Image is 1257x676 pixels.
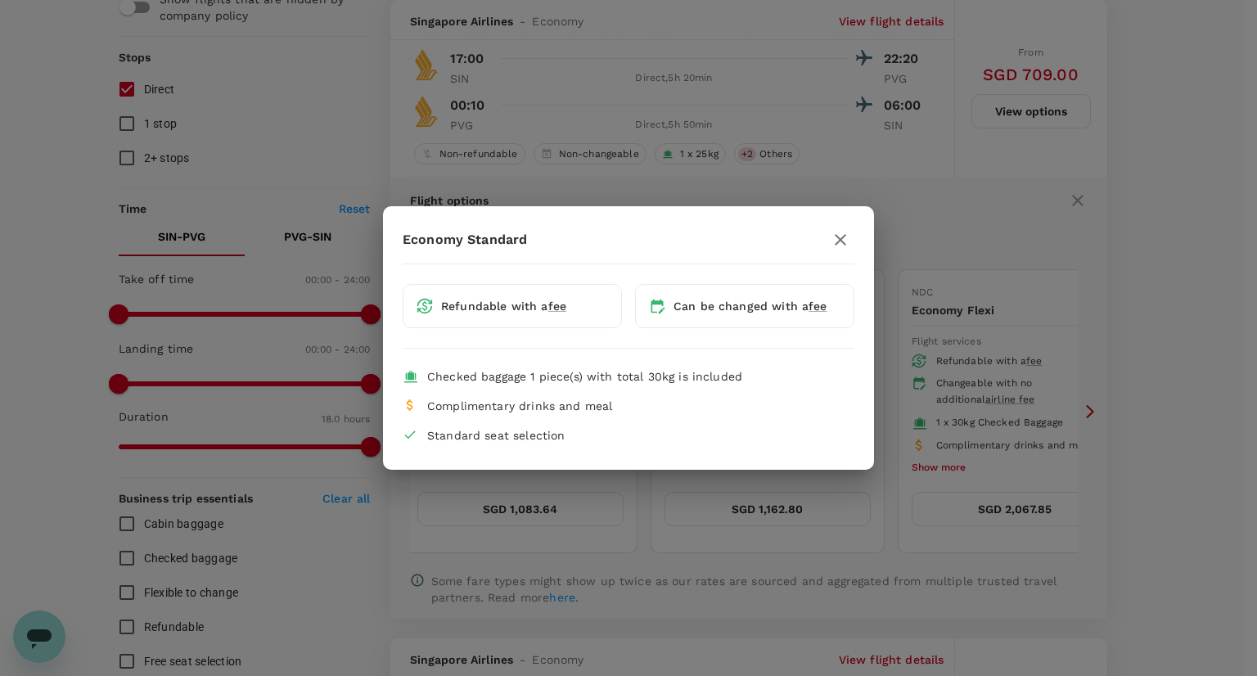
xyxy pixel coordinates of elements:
span: Complimentary drinks and meal [427,399,612,412]
span: fee [548,300,566,313]
span: Standard seat selection [427,429,565,442]
div: Refundable with a [441,298,566,314]
span: fee [809,300,827,313]
p: Economy Standard [403,230,527,250]
span: Checked baggage 1 piece(s) with total 30kg is included [427,370,742,383]
div: Can be changed with a [674,298,827,314]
